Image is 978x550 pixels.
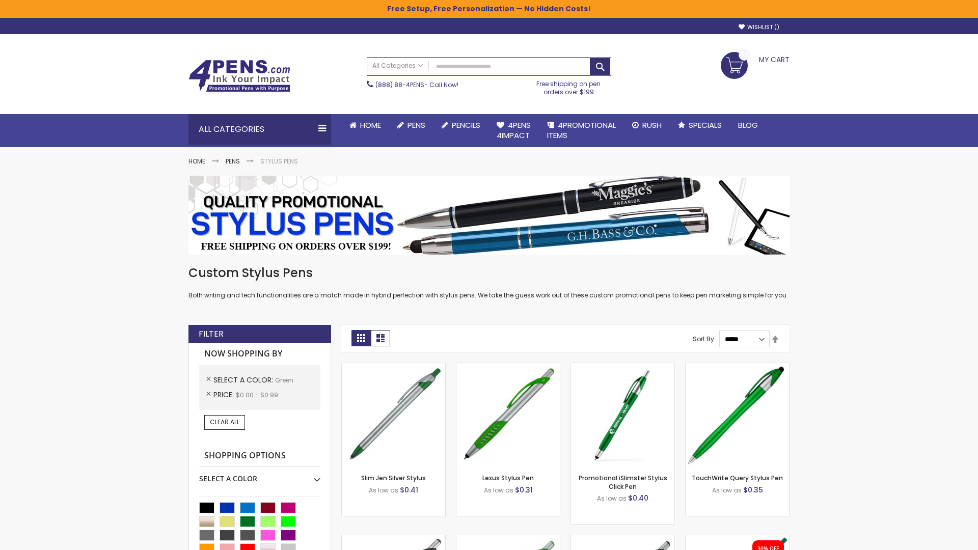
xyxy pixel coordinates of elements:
[199,466,320,484] div: Select A Color
[571,535,674,543] a: Lexus Metallic Stylus Pen-Green
[260,157,298,166] strong: Stylus Pens
[692,474,783,482] a: TouchWrite Query Stylus Pen
[188,157,205,166] a: Home
[372,62,423,70] span: All Categories
[670,114,730,136] a: Specials
[482,474,534,482] a: Lexus Stylus Pen
[515,485,533,495] span: $0.31
[275,376,293,384] span: Green
[213,390,236,400] span: Price
[210,418,239,426] span: Clear All
[642,120,662,130] span: Rush
[689,120,722,130] span: Specials
[456,363,560,466] img: Lexus Stylus Pen-Green
[226,157,240,166] a: Pens
[375,80,424,89] a: (888) 88-4PENS
[188,265,790,300] div: Both writing and tech functionalities are a match made in hybrid perfection with stylus pens. We ...
[579,474,667,490] a: Promotional iSlimster Stylus Click Pen
[351,330,371,346] strong: Grid
[624,114,670,136] a: Rush
[628,493,648,503] span: $0.40
[342,363,445,371] a: Slim Jen Silver Stylus-Green
[452,120,480,130] span: Pencils
[188,60,290,92] img: 4Pens Custom Pens and Promotional Products
[188,114,331,145] div: All Categories
[693,335,714,343] label: Sort By
[730,114,766,136] a: Blog
[456,535,560,543] a: Boston Silver Stylus Pen-Green
[407,120,425,130] span: Pens
[361,474,426,482] a: Slim Jen Silver Stylus
[199,445,320,467] strong: Shopping Options
[367,58,428,74] a: All Categories
[236,391,278,399] span: $0.00 - $0.99
[743,485,763,495] span: $0.35
[369,486,398,494] span: As low as
[188,176,790,255] img: Stylus Pens
[342,535,445,543] a: Boston Stylus Pen-Green
[597,494,627,503] span: As low as
[389,114,433,136] a: Pens
[360,120,381,130] span: Home
[526,76,612,96] div: Free shipping on pen orders over $199
[712,486,742,494] span: As low as
[199,328,224,340] strong: Filter
[188,265,790,281] h1: Custom Stylus Pens
[375,80,458,89] span: - Call Now!
[342,363,445,466] img: Slim Jen Silver Stylus-Green
[686,363,789,371] a: TouchWrite Query Stylus Pen-Green
[456,363,560,371] a: Lexus Stylus Pen-Green
[686,363,789,466] img: TouchWrite Query Stylus Pen-Green
[484,486,513,494] span: As low as
[400,485,418,495] span: $0.41
[341,114,389,136] a: Home
[571,363,674,466] img: Promotional iSlimster Stylus Click Pen-Green
[738,120,758,130] span: Blog
[539,114,624,147] a: 4PROMOTIONALITEMS
[547,120,616,141] span: 4PROMOTIONAL ITEMS
[213,375,275,385] span: Select A Color
[433,114,488,136] a: Pencils
[686,535,789,543] a: iSlimster II - Full Color-Green
[199,343,320,365] strong: Now Shopping by
[571,363,674,371] a: Promotional iSlimster Stylus Click Pen-Green
[739,23,779,31] a: Wishlist
[497,120,531,141] span: 4Pens 4impact
[204,415,245,429] a: Clear All
[488,114,539,147] a: 4Pens4impact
